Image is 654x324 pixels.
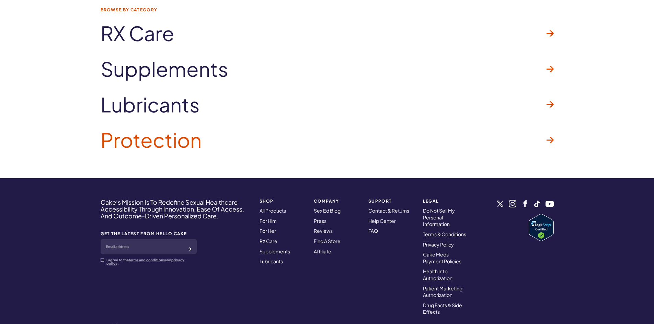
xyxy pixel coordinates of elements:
[101,51,554,87] a: Supplements
[260,207,286,214] a: All Products
[260,218,277,224] a: For Him
[314,218,326,224] a: Press
[101,58,228,80] span: Supplements
[423,285,462,298] a: Patient Marketing Authorization
[101,129,202,151] span: Protection
[368,199,415,203] strong: Support
[260,258,283,264] a: Lubricants
[260,199,306,203] strong: SHOP
[314,238,341,244] a: Find A Store
[314,199,360,203] strong: COMPANY
[101,15,554,51] a: RX Care
[423,302,462,315] a: Drug Facts & Side Effects
[101,94,200,116] span: Lubricants
[423,251,461,264] a: Cake Meds Payment Policies
[106,258,184,265] a: privacy policy
[314,207,341,214] a: Sex Ed Blog
[106,258,197,265] p: I agree to the and .
[101,8,554,12] span: Browse by Category
[101,122,554,158] a: Protection
[423,268,452,281] a: Health Info Authorization
[314,248,331,254] a: Affiliate
[368,228,378,234] a: FAQ
[129,258,165,262] a: terms and conditions
[260,238,277,244] a: RX Care
[529,214,554,241] img: Verify Approval for www.hellocake.com
[260,228,276,234] a: For Her
[423,241,454,248] a: Privacy Policy
[260,248,290,254] a: Supplements
[423,231,466,237] a: Terms & Conditions
[529,214,554,241] a: Verify LegitScript Approval for www.hellocake.com
[423,207,455,227] a: Do Not Sell My Personal Information
[423,199,469,203] strong: Legal
[368,207,409,214] a: Contact & Returns
[368,218,396,224] a: Help Center
[101,199,251,219] h4: Cake’s Mission Is To Redefine Sexual Healthcare Accessibility Through Innovation, Ease Of Access,...
[101,22,174,44] span: RX Care
[101,231,197,236] strong: GET THE LATEST FROM HELLO CAKE
[101,87,554,122] a: Lubricants
[314,228,333,234] a: Reviews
